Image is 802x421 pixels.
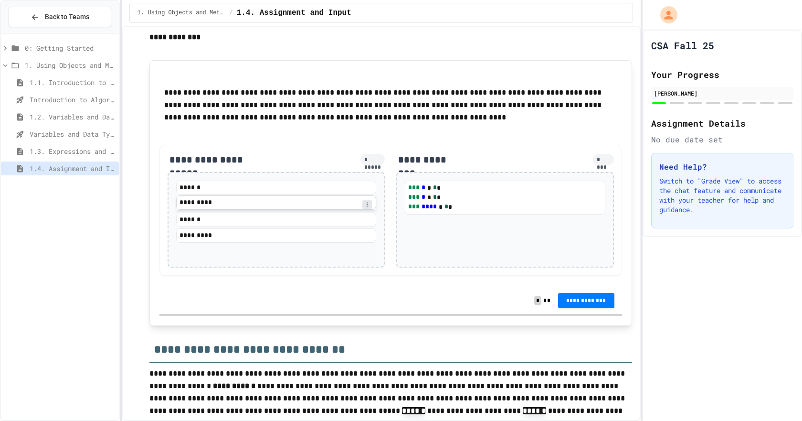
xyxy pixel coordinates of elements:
[654,89,791,97] div: [PERSON_NAME]
[651,39,714,52] h1: CSA Fall 25
[9,7,111,27] button: Back to Teams
[25,43,115,53] span: 0: Getting Started
[651,134,793,145] div: No due date set
[30,163,115,173] span: 1.4. Assignment and Input
[30,112,115,122] span: 1.2. Variables and Data Types
[45,12,89,22] span: Back to Teams
[650,4,680,26] div: My Account
[30,129,115,139] span: Variables and Data Types - Quiz
[230,9,233,17] span: /
[30,77,115,87] span: 1.1. Introduction to Algorithms, Programming, and Compilers
[651,68,793,81] h2: Your Progress
[30,146,115,156] span: 1.3. Expressions and Output [New]
[651,117,793,130] h2: Assignment Details
[25,60,115,70] span: 1. Using Objects and Methods
[30,95,115,105] span: Introduction to Algorithms, Programming, and Compilers
[137,9,226,17] span: 1. Using Objects and Methods
[659,176,785,215] p: Switch to "Grade View" to access the chat feature and communicate with your teacher for help and ...
[237,7,351,19] span: 1.4. Assignment and Input
[659,161,785,173] h3: Need Help?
